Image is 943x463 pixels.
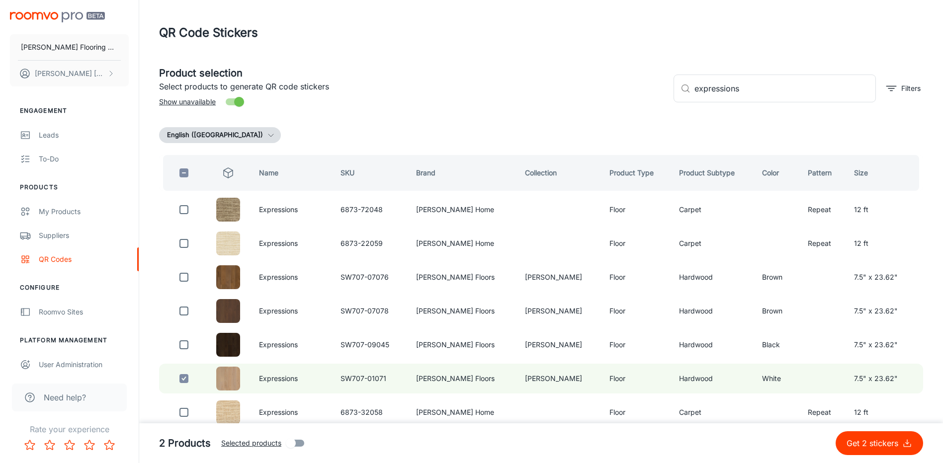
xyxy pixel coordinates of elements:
button: Rate 2 star [40,435,60,455]
td: SW707-09045 [333,330,408,360]
div: To-do [39,154,129,164]
td: Hardwood [671,262,754,292]
th: Pattern [800,155,846,191]
td: [PERSON_NAME] Home [408,195,517,225]
th: Color [754,155,800,191]
th: Name [251,155,333,191]
button: Rate 1 star [20,435,40,455]
td: Floor [601,397,671,427]
h1: QR Code Stickers [159,24,258,42]
td: Carpet [671,229,754,258]
th: Brand [408,155,517,191]
td: White [754,364,800,393]
div: Leads [39,130,129,141]
div: My Products [39,206,129,217]
td: 7.5" x 23.62" [846,296,923,326]
p: [PERSON_NAME] [PERSON_NAME] [35,68,105,79]
td: [PERSON_NAME] [517,364,601,393]
div: User Administration [39,359,129,370]
td: [PERSON_NAME] Floors [408,364,517,393]
td: 7.5" x 23.62" [846,330,923,360]
td: Expressions [251,229,333,258]
h5: Product selection [159,66,666,80]
td: 6873-32058 [333,397,408,427]
td: Expressions [251,397,333,427]
td: Floor [601,364,671,393]
td: [PERSON_NAME] [517,296,601,326]
div: Roomvo Sites [39,307,129,317]
th: Size [846,155,923,191]
span: Show unavailable [159,96,216,107]
th: Product Type [601,155,671,191]
td: 7.5" x 23.62" [846,262,923,292]
td: Expressions [251,330,333,360]
td: [PERSON_NAME] Home [408,229,517,258]
h5: 2 Products [159,436,211,451]
td: Floor [601,296,671,326]
button: Rate 3 star [60,435,80,455]
td: Black [754,330,800,360]
td: [PERSON_NAME] Home [408,397,517,427]
td: Expressions [251,296,333,326]
button: [PERSON_NAME] Flooring Stores [10,34,129,60]
td: SW707-07076 [333,262,408,292]
button: English ([GEOGRAPHIC_DATA]) [159,127,281,143]
td: [PERSON_NAME] Floors [408,296,517,326]
img: Roomvo PRO Beta [10,12,105,22]
button: [PERSON_NAME] [PERSON_NAME] [10,61,129,86]
td: 7.5" x 23.62" [846,364,923,393]
td: Hardwood [671,296,754,326]
span: Selected products [221,438,281,449]
p: Select products to generate QR code stickers [159,80,666,92]
th: Product Subtype [671,155,754,191]
td: Repeat [800,195,846,225]
td: Floor [601,229,671,258]
td: [PERSON_NAME] Floors [408,262,517,292]
td: Floor [601,195,671,225]
p: [PERSON_NAME] Flooring Stores [21,42,118,53]
td: Repeat [800,229,846,258]
button: Rate 5 star [99,435,119,455]
td: Floor [601,330,671,360]
th: Collection [517,155,601,191]
td: Hardwood [671,330,754,360]
span: Need help? [44,391,86,403]
button: Rate 4 star [80,435,99,455]
td: 12 ft [846,397,923,427]
td: Carpet [671,397,754,427]
td: Carpet [671,195,754,225]
th: SKU [333,155,408,191]
button: filter [884,80,923,96]
div: Suppliers [39,230,129,241]
td: Expressions [251,364,333,393]
p: Get 2 stickers [847,437,902,449]
td: [PERSON_NAME] Floors [408,330,517,360]
button: Get 2 stickers [836,431,923,455]
p: Rate your experience [8,423,131,435]
td: 6873-22059 [333,229,408,258]
td: Expressions [251,195,333,225]
td: SW707-07078 [333,296,408,326]
td: Hardwood [671,364,754,393]
td: [PERSON_NAME] [517,330,601,360]
td: [PERSON_NAME] [517,262,601,292]
input: Search by SKU, brand, collection... [694,75,876,102]
td: 6873-72048 [333,195,408,225]
td: Brown [754,296,800,326]
div: QR Codes [39,254,129,265]
td: Floor [601,262,671,292]
td: Brown [754,262,800,292]
td: Expressions [251,262,333,292]
td: Repeat [800,397,846,427]
td: 12 ft [846,229,923,258]
td: SW707-01071 [333,364,408,393]
p: Filters [901,83,921,94]
td: 12 ft [846,195,923,225]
